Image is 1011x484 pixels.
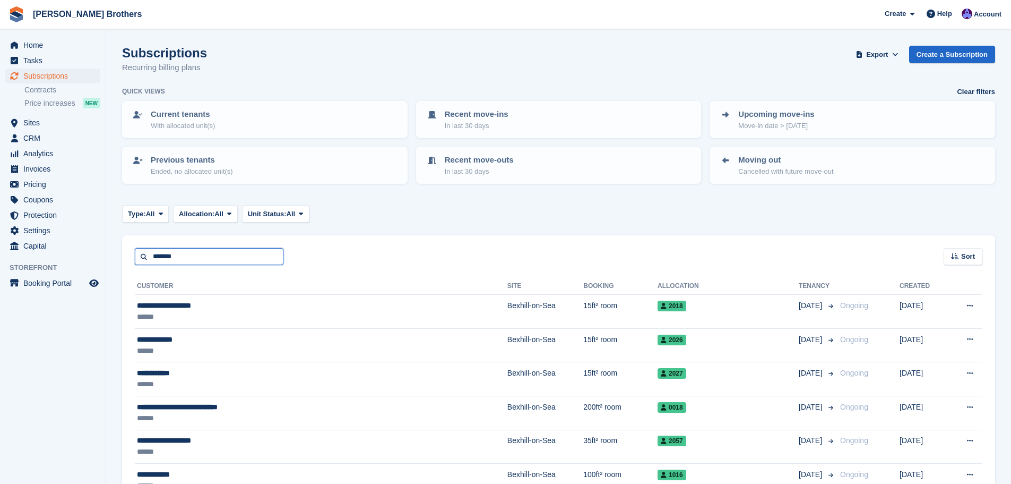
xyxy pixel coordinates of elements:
[711,102,994,137] a: Upcoming move-ins Move-in date > [DATE]
[417,148,701,183] a: Recent move-outs In last 30 days
[840,403,868,411] span: Ongoing
[5,69,100,83] a: menu
[507,295,583,329] td: Bexhill-on-Sea
[88,277,100,290] a: Preview store
[507,362,583,396] td: Bexhill-on-Sea
[507,328,583,362] td: Bexhill-on-Sea
[900,278,947,295] th: Created
[799,334,824,345] span: [DATE]
[122,62,207,74] p: Recurring billing plans
[5,192,100,207] a: menu
[10,262,106,273] span: Storefront
[866,49,888,60] span: Export
[738,166,833,177] p: Cancelled with future move-out
[799,278,836,295] th: Tenancy
[24,85,100,95] a: Contracts
[799,435,824,446] span: [DATE]
[5,177,100,192] a: menu
[151,108,215,121] p: Current tenants
[799,368,824,379] span: [DATE]
[242,205,309,223] button: Unit Status: All
[23,115,87,130] span: Sites
[840,301,868,310] span: Ongoing
[658,402,686,413] span: 0018
[23,131,87,146] span: CRM
[900,430,947,464] td: [DATE]
[5,53,100,68] a: menu
[23,146,87,161] span: Analytics
[123,102,407,137] a: Current tenants With allocated unit(s)
[122,205,169,223] button: Type: All
[123,148,407,183] a: Previous tenants Ended, no allocated unit(s)
[23,239,87,253] span: Capital
[738,154,833,166] p: Moving out
[23,162,87,176] span: Invoices
[962,9,972,19] img: Becca Clark
[8,6,24,22] img: stora-icon-8386f47178a22dfd0bd8f6a31ec36ba5ce8667c1dd55bd0f319d3a0aa187defe.svg
[711,148,994,183] a: Moving out Cancelled with future move-out
[151,121,215,131] p: With allocated unit(s)
[151,154,233,166] p: Previous tenants
[29,5,146,23] a: [PERSON_NAME] Brothers
[146,209,155,219] span: All
[24,98,75,108] span: Price increases
[83,98,100,108] div: NEW
[5,115,100,130] a: menu
[24,97,100,109] a: Price increases NEW
[5,162,100,176] a: menu
[23,38,87,53] span: Home
[122,87,165,96] h6: Quick views
[445,154,514,166] p: Recent move-outs
[900,328,947,362] td: [DATE]
[583,328,658,362] td: 15ft² room
[658,436,686,446] span: 2057
[840,436,868,445] span: Ongoing
[738,121,814,131] p: Move-in date > [DATE]
[840,369,868,377] span: Ongoing
[974,9,1001,20] span: Account
[937,9,952,19] span: Help
[909,46,995,63] a: Create a Subscription
[287,209,296,219] span: All
[507,430,583,464] td: Bexhill-on-Sea
[122,46,207,60] h1: Subscriptions
[583,278,658,295] th: Booking
[214,209,223,219] span: All
[658,278,799,295] th: Allocation
[417,102,701,137] a: Recent move-ins In last 30 days
[507,396,583,430] td: Bexhill-on-Sea
[961,251,975,262] span: Sort
[135,278,507,295] th: Customer
[5,208,100,223] a: menu
[799,300,824,311] span: [DATE]
[445,108,508,121] p: Recent move-ins
[840,335,868,344] span: Ongoing
[658,301,686,311] span: 2018
[23,192,87,207] span: Coupons
[23,53,87,68] span: Tasks
[173,205,238,223] button: Allocation: All
[799,402,824,413] span: [DATE]
[900,396,947,430] td: [DATE]
[583,430,658,464] td: 35ft² room
[445,121,508,131] p: In last 30 days
[885,9,906,19] span: Create
[23,223,87,238] span: Settings
[900,362,947,396] td: [DATE]
[799,469,824,480] span: [DATE]
[5,146,100,161] a: menu
[900,295,947,329] td: [DATE]
[5,276,100,291] a: menu
[5,38,100,53] a: menu
[151,166,233,177] p: Ended, no allocated unit(s)
[5,131,100,146] a: menu
[583,295,658,329] td: 15ft² room
[957,87,995,97] a: Clear filters
[5,223,100,238] a: menu
[5,239,100,253] a: menu
[854,46,901,63] button: Export
[583,396,658,430] td: 200ft² room
[128,209,146,219] span: Type:
[445,166,514,177] p: In last 30 days
[658,368,686,379] span: 2027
